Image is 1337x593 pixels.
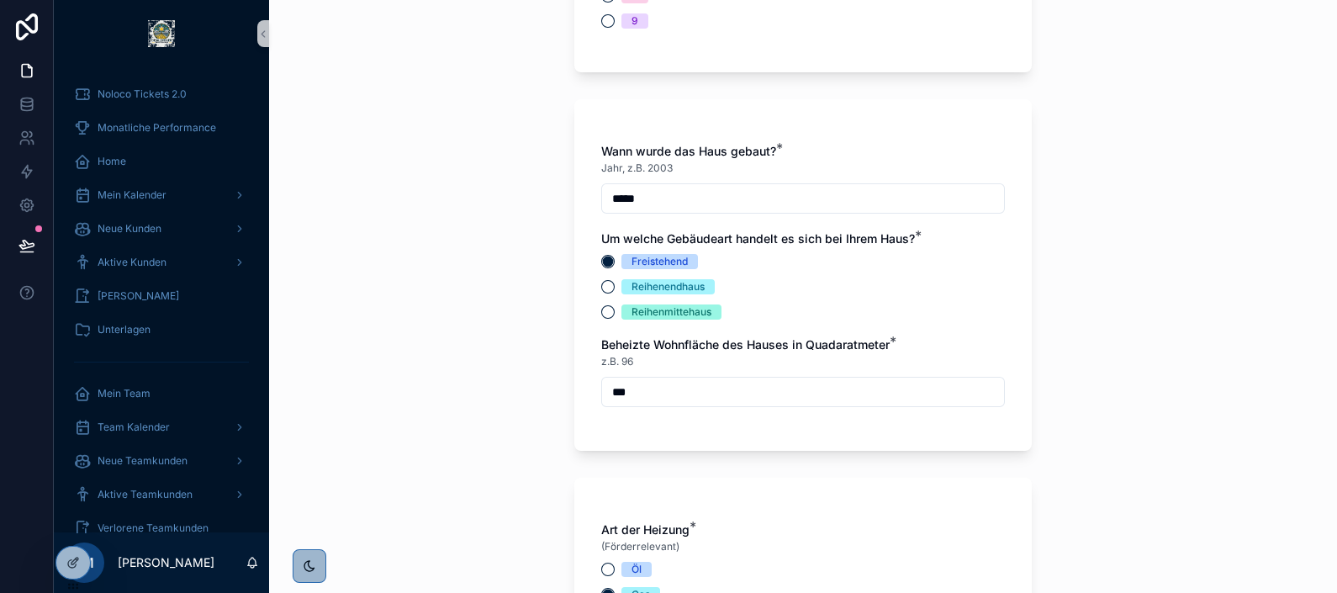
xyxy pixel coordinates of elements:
img: App logo [148,20,175,47]
a: Neue Teamkunden [64,446,259,476]
span: z.B. 96 [601,355,633,368]
a: Mein Kalender [64,180,259,210]
span: Noloco Tickets 2.0 [98,87,187,101]
div: scrollable content [54,67,269,532]
span: Wann wurde das Haus gebaut? [601,144,776,158]
a: Unterlagen [64,315,259,345]
span: Beheizte Wohnfläche des Hauses in Quadaratmeter [601,337,890,352]
span: Team Kalender [98,421,170,434]
span: (Förderrelevant) [601,540,679,553]
a: [PERSON_NAME] [64,281,259,311]
span: Neue Kunden [98,222,161,236]
span: [PERSON_NAME] [98,289,179,303]
a: Mein Team [64,379,259,409]
div: 9 [632,13,638,29]
span: Aktive Kunden [98,256,166,269]
span: Mein Team [98,387,151,400]
a: Aktive Teamkunden [64,479,259,510]
span: Unterlagen [98,323,151,336]
span: Jahr, z.B. 2003 [601,161,673,175]
a: Neue Kunden [64,214,259,244]
span: Um welche Gebäudeart handelt es sich bei Ihrem Haus? [601,231,915,246]
span: Home [98,155,126,168]
div: Freistehend [632,254,688,269]
span: Verlorene Teamkunden [98,522,209,535]
a: Aktive Kunden [64,247,259,278]
a: Noloco Tickets 2.0 [64,79,259,109]
a: Verlorene Teamkunden [64,513,259,543]
div: Reihenendhaus [632,279,705,294]
p: [PERSON_NAME] [118,554,214,571]
span: Aktive Teamkunden [98,488,193,501]
div: Reihenmittehaus [632,304,711,320]
span: Mein Kalender [98,188,166,202]
span: Art der Heizung [601,522,690,537]
div: Öl [632,562,642,577]
a: Monatliche Performance [64,113,259,143]
span: Monatliche Performance [98,121,216,135]
span: Neue Teamkunden [98,454,188,468]
a: Home [64,146,259,177]
a: Team Kalender [64,412,259,442]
